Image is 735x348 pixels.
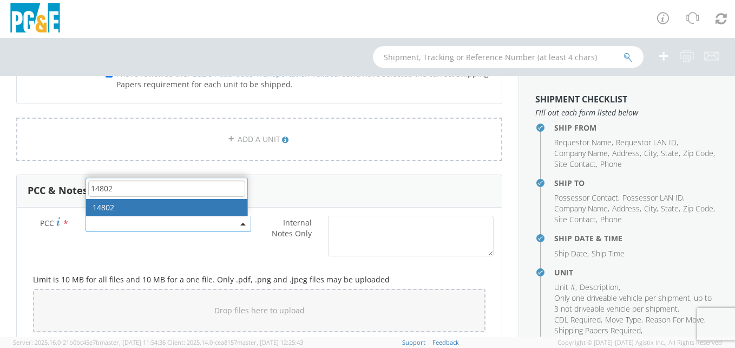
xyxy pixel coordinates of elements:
span: Copyright © [DATE]-[DATE] Agistix Inc., All Rights Reserved [557,338,722,347]
h4: Ship From [554,124,719,132]
li: , [554,248,589,259]
li: , [554,192,620,203]
h5: Limit is 10 MB for all files and 10 MB for a one file. Only .pdf, .png and .jpeg files may be upl... [33,275,485,283]
span: Address [612,203,640,214]
li: 14802 [86,199,247,216]
span: Zip Code [683,148,713,158]
span: Description [580,282,619,292]
li: , [554,203,609,214]
span: Requestor Name [554,137,612,147]
span: Company Name [554,148,608,158]
li: , [554,137,613,148]
span: I have reviewed the and have selected the correct Shipping Papers requirement for each unit to be... [116,68,489,89]
a: Feedback [432,338,459,346]
span: Client: 2025.14.0-cea8157 [167,338,303,346]
span: Shipping Papers Required [554,325,641,336]
li: , [646,314,706,325]
li: , [554,159,598,170]
li: , [616,137,678,148]
li: , [661,203,680,214]
li: , [661,148,680,159]
span: Reason For Move [646,314,704,325]
li: , [644,148,658,159]
span: State [661,203,679,214]
span: Ship Date [554,248,587,259]
a: PG&E's Hazardous Transportation Tailboard [187,68,346,79]
li: , [622,192,685,203]
span: State [661,148,679,158]
span: Drop files here to upload [214,305,305,315]
span: Only one driveable vehicle per shipment, up to 3 not driveable vehicle per shipment [554,293,712,314]
span: Server: 2025.16.0-21b0bc45e7b [13,338,166,346]
li: , [644,203,658,214]
span: Site Contact [554,159,596,169]
span: Possessor LAN ID [622,192,683,203]
span: master, [DATE] 11:54:36 [100,338,166,346]
span: Company Name [554,203,608,214]
span: Phone [600,214,622,224]
a: Support [402,338,425,346]
li: , [612,203,641,214]
img: pge-logo-06675f144f4cfa6a6814.png [8,3,62,35]
span: Internal Notes Only [272,217,312,239]
h4: Ship To [554,179,719,187]
li: , [612,148,641,159]
li: , [554,148,609,159]
li: , [554,293,716,314]
span: City [644,148,657,158]
span: Site Contact [554,214,596,224]
a: ADD A UNIT [16,118,502,161]
li: , [554,314,602,325]
span: Requestor LAN ID [616,137,677,147]
input: Shipment, Tracking or Reference Number (at least 4 chars) [373,46,644,68]
h4: Ship Date & Time [554,234,719,242]
li: , [605,314,643,325]
span: Ship Time [592,248,625,259]
span: Phone [600,159,622,169]
span: Address [612,148,640,158]
li: , [683,148,715,159]
span: Zip Code [683,203,713,214]
span: master, [DATE] 12:25:43 [237,338,303,346]
li: , [554,214,598,225]
h4: Unit [554,268,719,276]
span: CDL Required [554,314,601,325]
li: , [554,325,642,336]
span: City [644,203,657,214]
span: PCC [40,218,54,228]
span: Fill out each form listed below [535,107,719,118]
span: Move Type [605,314,641,325]
h3: PCC & Notes [28,185,88,196]
li: , [554,282,577,293]
strong: Shipment Checklist [535,93,627,105]
span: Possessor Contact [554,192,618,203]
span: Unit # [554,282,575,292]
li: , [580,282,620,293]
li: , [683,203,715,214]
